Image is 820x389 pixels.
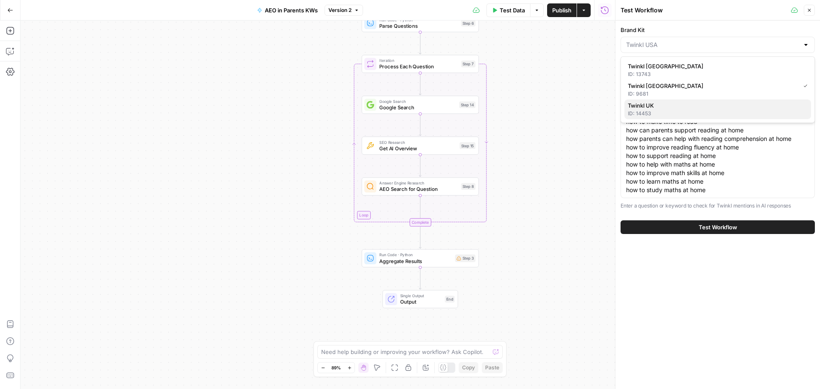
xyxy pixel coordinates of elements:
[419,267,421,289] g: Edge from step_3 to end
[94,50,144,56] div: Keywords by Traffic
[379,22,458,29] span: Parse Questions
[410,218,431,226] div: Complete
[500,6,525,15] span: Test Data
[328,6,351,14] span: Version 2
[461,20,476,26] div: Step 6
[379,104,456,111] span: Google Search
[699,223,737,231] span: Test Workflow
[459,101,475,108] div: Step 14
[265,6,318,15] span: AEO in Parents KWs
[362,177,479,196] div: Answer Engine ResearchAEO Search for QuestionStep 8
[628,110,808,117] div: ID: 14453
[400,298,442,306] span: Output
[626,41,799,49] input: Twinkl USA
[455,254,475,262] div: Step 3
[379,58,458,64] span: Iteration
[24,14,42,20] div: v 4.0.25
[445,296,455,303] div: End
[362,55,479,73] div: LoopIterationProcess Each QuestionStep 7
[419,155,421,176] g: Edge from step_15 to step_8
[419,32,421,54] g: Edge from step_6 to step_7
[379,139,457,145] span: SEO Research
[32,50,76,56] div: Domain Overview
[366,142,374,149] img: 73nre3h8eff8duqnn8tc5kmlnmbe
[379,144,457,152] span: Get AI Overview
[482,362,503,373] button: Paste
[379,257,452,265] span: Aggregate Results
[461,183,476,190] div: Step 8
[379,180,458,186] span: Answer Engine Research
[22,22,94,29] div: Domain: [DOMAIN_NAME]
[362,290,479,308] div: Single OutputOutputEnd
[419,114,421,136] g: Edge from step_14 to step_15
[379,252,452,258] span: Run Code · Python
[459,362,478,373] button: Copy
[419,227,421,249] g: Edge from step_7-iteration-end to step_3
[362,14,479,32] div: Run Code · PythonParse QuestionsStep 6
[362,137,479,155] div: SEO ResearchGet AI OverviewStep 15
[23,50,30,56] img: tab_domain_overview_orange.svg
[621,202,815,210] p: Enter a question or keyword to check for Twinkl mentions in AI responses
[14,22,20,29] img: website_grey.svg
[362,218,479,226] div: Complete
[379,98,456,104] span: Google Search
[14,14,20,20] img: logo_orange.svg
[325,5,363,16] button: Version 2
[621,220,815,234] button: Test Workflow
[85,50,92,56] img: tab_keywords_by_traffic_grey.svg
[379,63,458,70] span: Process Each Question
[362,249,479,268] div: Run Code · PythonAggregate ResultsStep 3
[552,6,571,15] span: Publish
[460,142,475,149] div: Step 15
[486,3,530,17] button: Test Data
[547,3,577,17] button: Publish
[362,96,479,114] div: Google SearchGoogle SearchStep 14
[462,364,475,371] span: Copy
[626,75,809,194] textarea: how to help a child with anxiety about school how to support kids during homeschooling how to hel...
[621,26,815,34] label: Brand Kit
[628,90,808,98] div: ID: 9681
[485,364,499,371] span: Paste
[628,101,804,110] span: Twinkl UK
[628,62,804,70] span: Twinkl [GEOGRAPHIC_DATA]
[331,364,341,371] span: 89%
[628,82,797,90] span: Twinkl [GEOGRAPHIC_DATA]
[461,61,476,67] div: Step 7
[628,70,808,78] div: ID: 13743
[379,185,458,193] span: AEO Search for Question
[419,73,421,95] g: Edge from step_7 to step_14
[252,3,323,17] button: AEO in Parents KWs
[400,292,442,298] span: Single Output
